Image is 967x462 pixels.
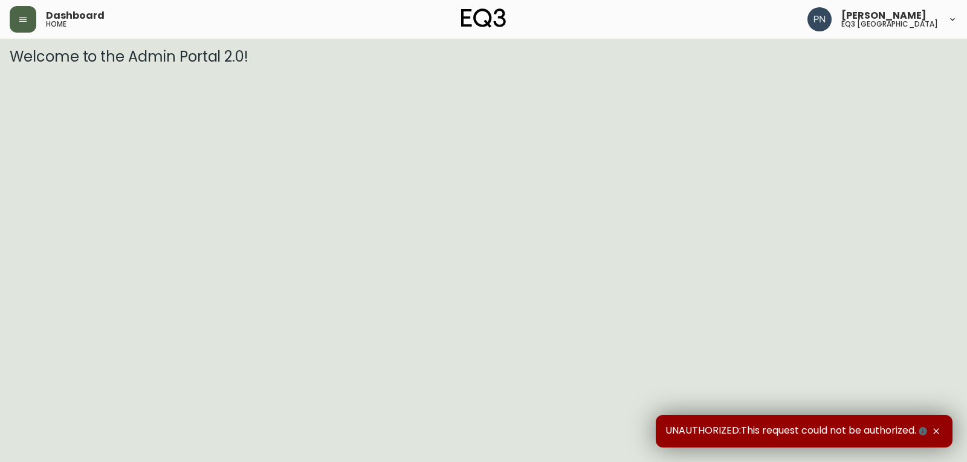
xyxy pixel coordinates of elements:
[807,7,832,31] img: 496f1288aca128e282dab2021d4f4334
[665,425,930,438] span: UNAUTHORIZED:This request could not be authorized.
[46,21,66,28] h5: home
[841,11,927,21] span: [PERSON_NAME]
[461,8,506,28] img: logo
[10,48,957,65] h3: Welcome to the Admin Portal 2.0!
[46,11,105,21] span: Dashboard
[841,21,938,28] h5: eq3 [GEOGRAPHIC_DATA]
